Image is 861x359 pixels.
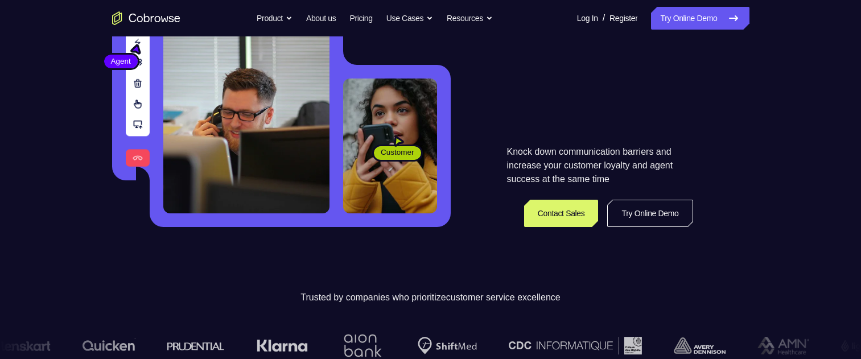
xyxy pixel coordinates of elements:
[447,7,493,30] button: Resources
[104,56,138,67] span: Agent
[651,7,749,30] a: Try Online Demo
[163,10,329,213] img: A customer support agent talking on the phone
[607,200,693,227] a: Try Online Demo
[524,200,599,227] a: Contact Sales
[257,7,293,30] button: Product
[507,145,693,186] p: Knock down communication barriers and increase your customer loyalty and agent success at the sam...
[577,7,598,30] a: Log In
[603,11,605,25] span: /
[167,341,224,350] img: prudential
[508,337,641,354] img: CDC Informatique
[446,292,561,302] span: customer service excellence
[343,79,437,213] img: A customer holding their phone
[417,337,476,354] img: Shiftmed
[256,339,307,353] img: Klarna
[112,11,180,25] a: Go to the home page
[673,337,725,354] img: avery-dennison
[306,7,336,30] a: About us
[386,7,433,30] button: Use Cases
[374,147,421,158] span: Customer
[349,7,372,30] a: Pricing
[126,10,150,167] img: A series of tools used in co-browsing sessions
[609,7,637,30] a: Register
